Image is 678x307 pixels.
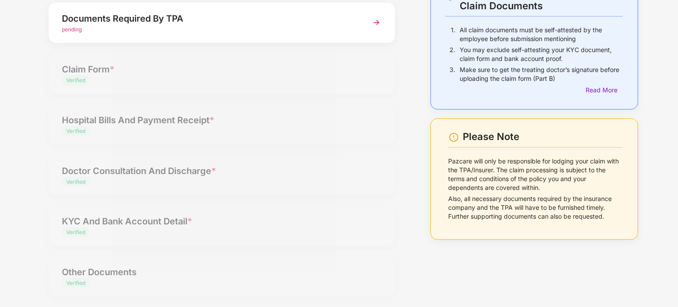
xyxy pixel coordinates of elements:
p: All claim documents must be self-attested by the employee before submission mentioning [460,26,623,43]
p: You may exclude self-attesting your KYC document, claim form and bank account proof. [460,45,623,63]
p: 3. [449,65,455,83]
div: Read More [586,85,623,95]
p: Make sure to get the treating doctor’s signature before uploading the claim form (Part B) [460,65,623,83]
div: Documents Required By TPA [62,11,355,26]
span: pending [62,26,82,33]
p: 2. [449,45,455,63]
img: svg+xml;base64,PHN2ZyBpZD0iV2FybmluZ18tXzI0eDI0IiBkYXRhLW5hbWU9Ildhcm5pbmcgLSAyNHgyNCIgeG1sbnM9Im... [449,132,459,143]
div: Please Note [463,131,623,143]
p: Pazcare will only be responsible for lodging your claim with the TPA/Insurer. The claim processin... [449,157,623,192]
img: svg+xml;base64,PHN2ZyBpZD0iTmV4dCIgeG1sbnM9Imh0dHA6Ly93d3cudzMub3JnLzIwMDAvc3ZnIiB3aWR0aD0iMzYiIG... [369,15,385,30]
p: 1. [451,26,455,43]
p: Also, all necessary documents required by the insurance company and the TPA will have to be furni... [449,194,623,221]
